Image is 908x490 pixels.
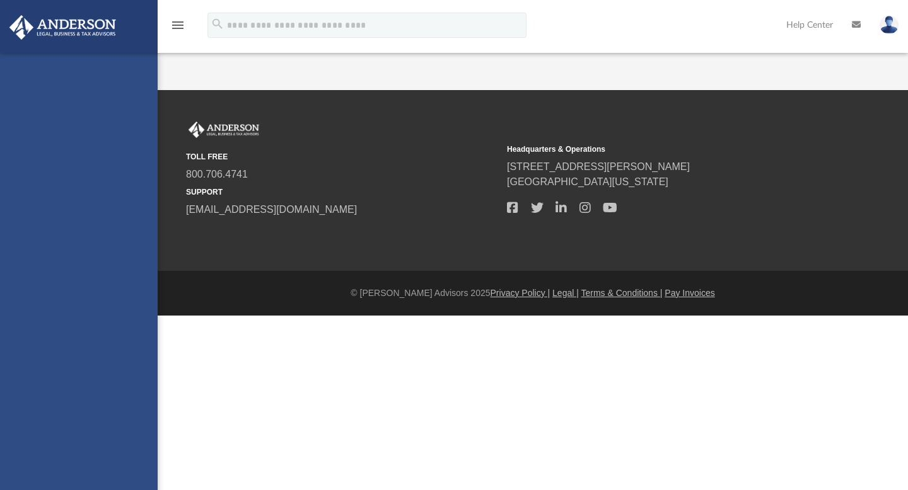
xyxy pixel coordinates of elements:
[491,288,550,298] a: Privacy Policy |
[552,288,579,298] a: Legal |
[665,288,714,298] a: Pay Invoices
[880,16,899,34] img: User Pic
[186,151,498,162] small: TOLL FREE
[211,17,224,31] i: search
[186,204,357,215] a: [EMAIL_ADDRESS][DOMAIN_NAME]
[186,186,498,198] small: SUPPORT
[158,287,908,300] div: © [PERSON_NAME] Advisors 2025
[186,122,262,138] img: Anderson Advisors Platinum Portal
[6,15,120,40] img: Anderson Advisors Platinum Portal
[507,144,819,155] small: Headquarters & Operations
[507,176,668,187] a: [GEOGRAPHIC_DATA][US_STATE]
[170,18,185,33] i: menu
[507,161,690,172] a: [STREET_ADDRESS][PERSON_NAME]
[581,288,663,298] a: Terms & Conditions |
[170,24,185,33] a: menu
[186,169,248,179] a: 800.706.4741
